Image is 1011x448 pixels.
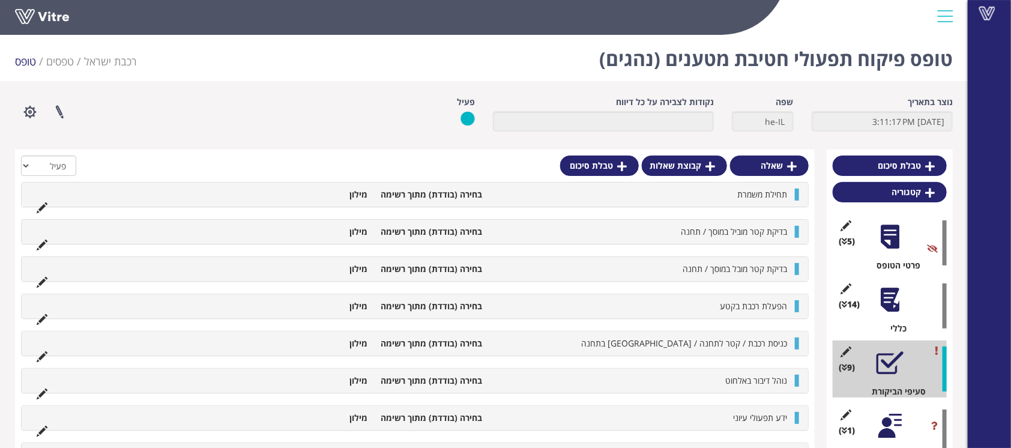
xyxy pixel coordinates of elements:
[259,263,374,275] li: מילון
[599,30,953,81] h1: טופס פיקוח תפעולי חטיבת מטענים (נהגים)
[842,322,947,334] div: כללי
[46,54,74,68] a: טפסים
[374,338,489,350] li: בחירה (בודדת) מתוך רשימה
[374,412,489,424] li: בחירה (בודדת) מתוך רשימה
[839,235,855,247] span: (5 )
[776,96,794,108] label: שפה
[839,362,855,374] span: (9 )
[374,263,489,275] li: בחירה (בודדת) מתוך רשימה
[720,300,787,312] span: הפעלת רכבת בקטע
[833,182,947,202] a: קטגוריה
[457,96,475,108] label: פעיל
[642,156,727,176] a: קבוצת שאלות
[681,226,787,237] span: בדיקת קטר מוביל במוסך / תחנה
[374,226,489,238] li: בחירה (בודדת) מתוך רשימה
[908,96,953,108] label: נוצר בתאריך
[725,375,787,386] span: נוהל דיבור באלחוט
[839,425,855,437] span: (1 )
[733,412,787,423] span: ידע תפעולי עיוני
[259,375,374,387] li: מילון
[259,412,374,424] li: מילון
[259,300,374,312] li: מילון
[560,156,639,176] a: טבלת סיכום
[581,338,787,349] span: כניסת רכבת / קטר לתחנה / [GEOGRAPHIC_DATA] בתחנה
[460,111,475,126] img: yes
[84,54,137,68] span: 335
[15,54,46,70] li: טופס
[833,156,947,176] a: טבלת סיכום
[374,300,489,312] li: בחירה (בודדת) מתוך רשימה
[374,375,489,387] li: בחירה (בודדת) מתוך רשימה
[842,386,947,398] div: סעיפי הביקורת
[683,263,787,274] span: בדיקת קטר מובל במוסך / תחנה
[259,338,374,350] li: מילון
[616,96,714,108] label: נקודות לצבירה על כל דיווח
[842,259,947,271] div: פרטי הטופס
[730,156,809,176] a: שאלה
[374,189,489,201] li: בחירה (בודדת) מתוך רשימה
[737,189,787,200] span: תחילת משמרת
[259,226,374,238] li: מילון
[259,189,374,201] li: מילון
[839,298,860,310] span: (14 )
